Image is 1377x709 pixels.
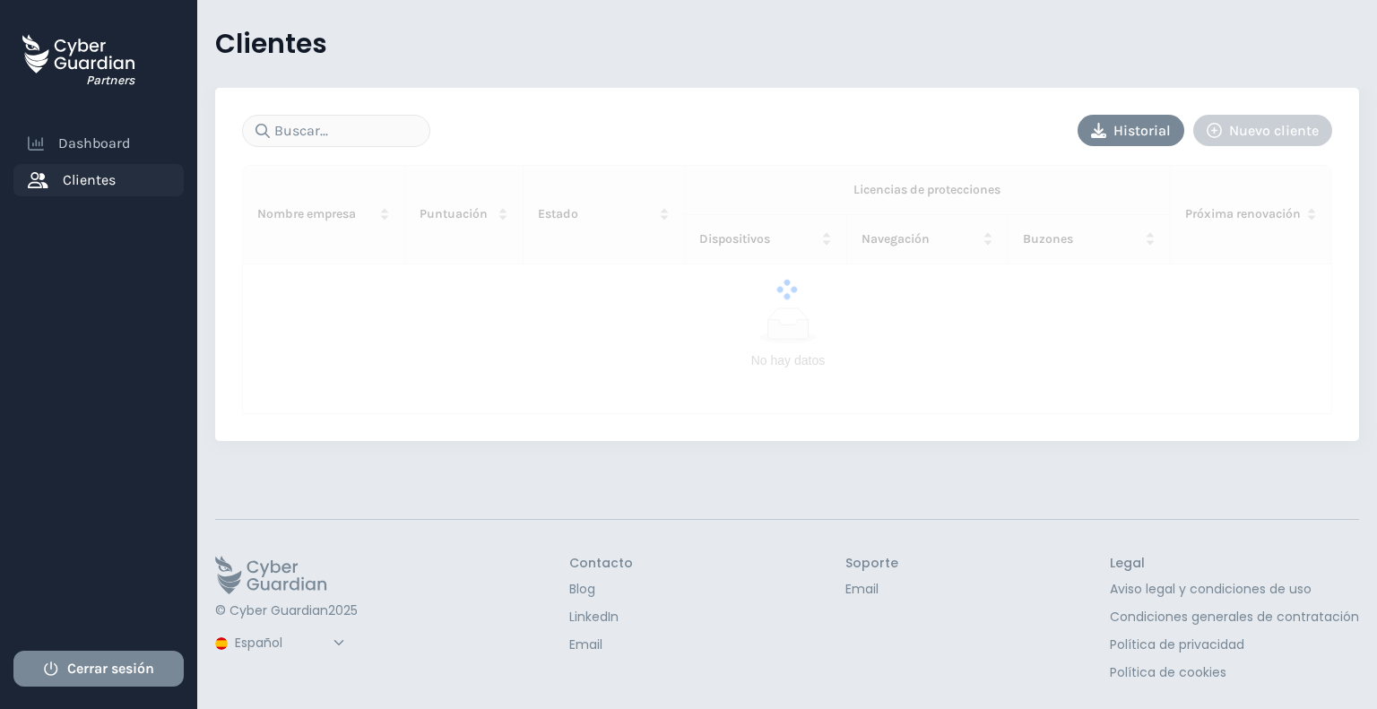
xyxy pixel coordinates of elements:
[569,556,633,572] h3: Contacto
[58,133,130,154] span: Dashboard
[13,164,184,196] a: Clientes
[569,636,633,654] a: Email
[1091,120,1171,142] div: Historial
[22,22,134,91] a: Partners
[13,651,184,687] button: Cerrar sesión
[1207,120,1319,142] div: Nuevo cliente
[1110,580,1359,599] a: Aviso legal y condiciones de uso
[1110,636,1359,654] a: Política de privacidad
[13,127,184,160] a: Dashboard
[242,115,430,147] input: Buscar...
[569,608,633,627] a: LinkedIn
[569,580,633,599] a: Blog
[1078,115,1184,146] button: Historial
[1110,556,1359,572] h3: Legal
[845,580,898,599] a: Email
[86,73,134,89] h3: Partners
[63,169,116,191] span: Clientes
[1193,115,1332,146] button: Nuevo cliente
[845,556,898,572] h3: Soporte
[215,637,228,650] img: region-logo
[1110,608,1359,627] a: Condiciones generales de contratación
[215,603,358,619] p: © Cyber Guardian 2025
[215,27,1359,61] h3: Clientes
[1110,663,1359,682] a: Política de cookies
[67,658,154,679] span: Cerrar sesión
